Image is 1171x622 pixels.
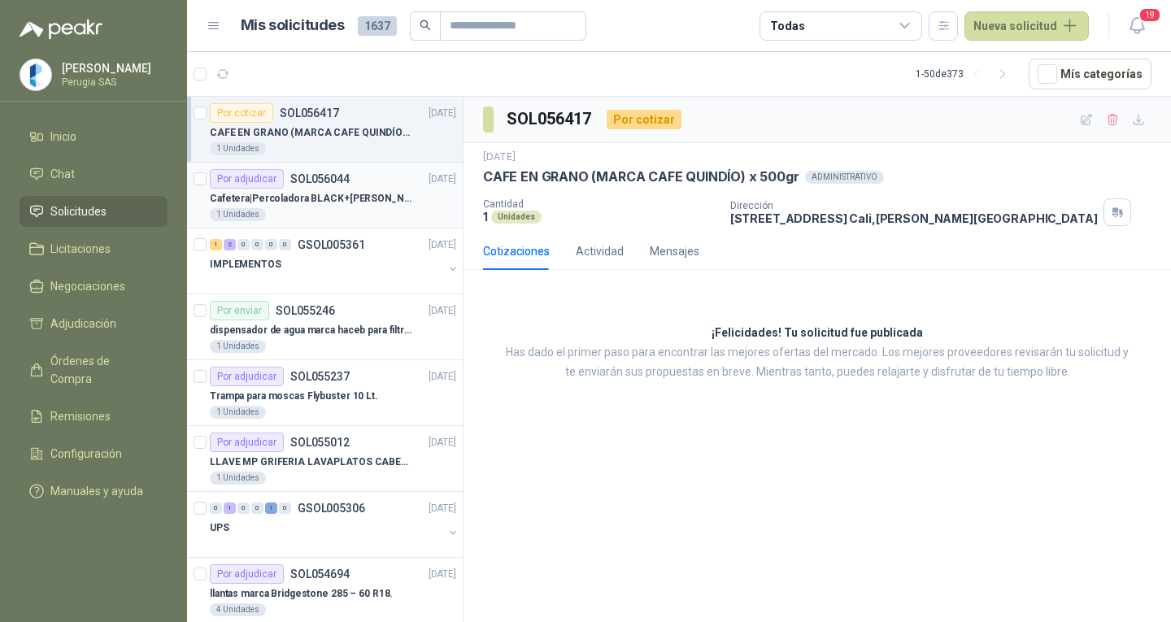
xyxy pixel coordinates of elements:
[20,438,168,469] a: Configuración
[210,235,459,287] a: 1 2 0 0 0 0 GSOL005361[DATE] IMPLEMENTOS
[290,437,350,448] p: SOL055012
[210,433,284,452] div: Por adjudicar
[650,242,699,260] div: Mensajes
[290,371,350,382] p: SOL055237
[1138,7,1161,23] span: 19
[20,476,168,507] a: Manuales y ayuda
[50,407,111,425] span: Remisiones
[237,502,250,514] div: 0
[429,172,456,187] p: [DATE]
[429,303,456,319] p: [DATE]
[210,586,393,602] p: llantas marca Bridgestone 285 – 60 R18.
[20,271,168,302] a: Negociaciones
[429,567,456,582] p: [DATE]
[491,211,542,224] div: Unidades
[429,435,456,450] p: [DATE]
[358,16,397,36] span: 1637
[298,239,365,250] p: GSOL005361
[210,498,459,550] a: 0 1 0 0 1 0 GSOL005306[DATE] UPS
[279,239,291,250] div: 0
[210,340,266,353] div: 1 Unidades
[224,239,236,250] div: 2
[210,142,266,155] div: 1 Unidades
[964,11,1089,41] button: Nueva solicitud
[483,210,488,224] p: 1
[265,502,277,514] div: 1
[483,198,717,210] p: Cantidad
[210,367,284,386] div: Por adjudicar
[298,502,365,514] p: GSOL005306
[210,208,266,221] div: 1 Unidades
[507,107,594,132] h3: SOL056417
[210,301,269,320] div: Por enviar
[210,472,266,485] div: 1 Unidades
[576,242,624,260] div: Actividad
[50,165,75,183] span: Chat
[730,211,1098,225] p: [STREET_ADDRESS] Cali , [PERSON_NAME][GEOGRAPHIC_DATA]
[280,107,339,119] p: SOL056417
[20,59,51,90] img: Company Logo
[429,369,456,385] p: [DATE]
[20,308,168,339] a: Adjudicación
[210,406,266,419] div: 1 Unidades
[210,564,284,584] div: Por adjudicar
[607,110,681,129] div: Por cotizar
[210,455,412,470] p: LLAVE MP GRIFERIA LAVAPLATOS CABEZA EXTRAIBLE
[276,305,335,316] p: SOL055246
[210,389,378,404] p: Trampa para moscas Flybuster 10 Lt.
[483,168,799,185] p: CAFE EN GRANO (MARCA CAFE QUINDÍO) x 500gr
[50,277,125,295] span: Negociaciones
[210,125,412,141] p: CAFE EN GRANO (MARCA CAFE QUINDÍO) x 500gr
[62,63,163,74] p: [PERSON_NAME]
[1029,59,1151,89] button: Mís categorías
[20,233,168,264] a: Licitaciones
[210,257,281,272] p: IMPLEMENTOS
[20,20,102,39] img: Logo peakr
[429,501,456,516] p: [DATE]
[50,240,111,258] span: Licitaciones
[916,61,1016,87] div: 1 - 50 de 373
[237,239,250,250] div: 0
[290,173,350,185] p: SOL056044
[730,200,1098,211] p: Dirección
[50,315,116,333] span: Adjudicación
[429,237,456,253] p: [DATE]
[224,502,236,514] div: 1
[483,150,516,165] p: [DATE]
[279,502,291,514] div: 0
[187,97,463,163] a: Por cotizarSOL056417[DATE] CAFE EN GRANO (MARCA CAFE QUINDÍO) x 500gr1 Unidades
[50,482,143,500] span: Manuales y ayuda
[187,294,463,360] a: Por enviarSOL055246[DATE] dispensador de agua marca haceb para filtros Nikkei1 Unidades
[187,163,463,228] a: Por adjudicarSOL056044[DATE] Cafetera|Percoladora BLACK+[PERSON_NAME] 30 Tazas CMU3000 Plateado1 ...
[50,202,107,220] span: Solicitudes
[187,360,463,426] a: Por adjudicarSOL055237[DATE] Trampa para moscas Flybuster 10 Lt.1 Unidades
[20,159,168,189] a: Chat
[210,323,412,338] p: dispensador de agua marca haceb para filtros Nikkei
[210,520,229,536] p: UPS
[20,121,168,152] a: Inicio
[50,128,76,146] span: Inicio
[210,191,412,207] p: Cafetera|Percoladora BLACK+[PERSON_NAME] 30 Tazas CMU3000 Plateado
[805,171,884,184] div: ADMINISTRATIVO
[290,568,350,580] p: SOL054694
[187,426,463,492] a: Por adjudicarSOL055012[DATE] LLAVE MP GRIFERIA LAVAPLATOS CABEZA EXTRAIBLE1 Unidades
[210,239,222,250] div: 1
[210,169,284,189] div: Por adjudicar
[1122,11,1151,41] button: 19
[770,17,804,35] div: Todas
[50,352,152,388] span: Órdenes de Compra
[251,502,263,514] div: 0
[712,324,923,343] h3: ¡Felicidades! Tu solicitud fue publicada
[241,14,345,37] h1: Mis solicitudes
[251,239,263,250] div: 0
[210,103,273,123] div: Por cotizar
[62,77,163,87] p: Perugia SAS
[420,20,431,31] span: search
[265,239,277,250] div: 0
[20,401,168,432] a: Remisiones
[429,106,456,121] p: [DATE]
[483,242,550,260] div: Cotizaciones
[50,445,122,463] span: Configuración
[504,343,1130,382] p: Has dado el primer paso para encontrar las mejores ofertas del mercado. Los mejores proveedores r...
[20,346,168,394] a: Órdenes de Compra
